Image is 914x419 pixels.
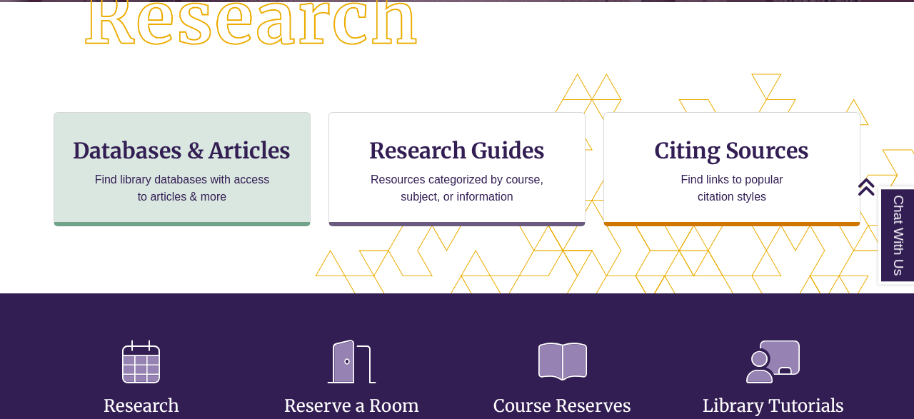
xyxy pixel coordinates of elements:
h3: Databases & Articles [66,137,298,164]
a: Citing Sources Find links to popular citation styles [603,112,860,226]
a: Reserve a Room [284,360,419,417]
a: Course Reserves [493,360,631,417]
p: Find links to popular citation styles [663,171,802,206]
p: Find library databases with access to articles & more [89,171,276,206]
h3: Citing Sources [645,137,819,164]
a: Back to Top [857,177,910,196]
a: Library Tutorials [703,360,844,417]
h3: Research Guides [341,137,573,164]
a: Databases & Articles Find library databases with access to articles & more [54,112,311,226]
a: Research Guides Resources categorized by course, subject, or information [328,112,586,226]
p: Resources categorized by course, subject, or information [364,171,551,206]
